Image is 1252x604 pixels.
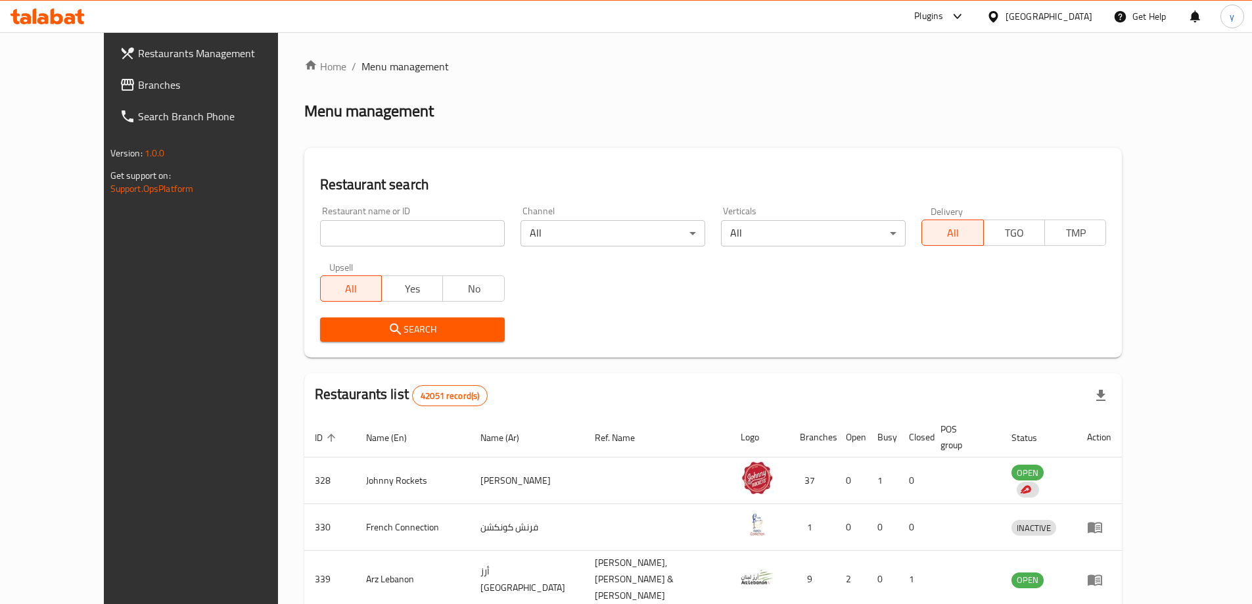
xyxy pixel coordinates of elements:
a: Support.OpsPlatform [110,180,194,197]
span: No [448,279,499,298]
span: Restaurants Management [138,45,302,61]
input: Search for restaurant name or ID.. [320,220,505,246]
span: All [927,223,978,243]
button: TMP [1044,220,1106,246]
span: INACTIVE [1011,521,1056,536]
label: Upsell [329,262,354,271]
span: All [326,279,377,298]
th: Open [835,417,867,457]
h2: Restaurants list [315,384,488,406]
span: Menu management [361,58,449,74]
td: 37 [789,457,835,504]
span: Version: [110,145,143,162]
span: Search [331,321,494,338]
img: Arz Lebanon [741,561,774,593]
div: Indicates that the vendor menu management has been moved to DH Catalog service [1017,482,1039,498]
button: Yes [381,275,443,302]
nav: breadcrumb [304,58,1123,74]
td: 0 [898,504,930,551]
div: Menu [1087,519,1111,535]
img: Johnny Rockets [741,461,774,494]
a: Branches [109,69,313,101]
h2: Restaurant search [320,175,1107,195]
span: OPEN [1011,465,1044,480]
td: 0 [835,504,867,551]
img: French Connection [741,508,774,541]
span: Name (En) [366,430,424,446]
span: POS group [940,421,985,453]
td: 1 [789,504,835,551]
div: All [521,220,705,246]
div: All [721,220,906,246]
label: Delivery [931,206,963,216]
button: All [921,220,983,246]
button: All [320,275,382,302]
li: / [352,58,356,74]
span: TGO [989,223,1040,243]
th: Action [1077,417,1122,457]
th: Closed [898,417,930,457]
a: Home [304,58,346,74]
div: Plugins [914,9,943,24]
span: Branches [138,77,302,93]
span: Yes [387,279,438,298]
a: Restaurants Management [109,37,313,69]
h2: Menu management [304,101,434,122]
td: 328 [304,457,356,504]
td: [PERSON_NAME] [470,457,584,504]
div: Export file [1085,380,1117,411]
span: Search Branch Phone [138,108,302,124]
span: Get support on: [110,167,171,184]
td: 1 [867,457,898,504]
span: 1.0.0 [145,145,165,162]
span: Ref. Name [595,430,652,446]
button: TGO [983,220,1045,246]
span: 42051 record(s) [413,390,487,402]
td: 0 [835,457,867,504]
td: Johnny Rockets [356,457,471,504]
td: فرنش كونكشن [470,504,584,551]
span: TMP [1050,223,1101,243]
div: Menu [1087,572,1111,588]
th: Branches [789,417,835,457]
a: Search Branch Phone [109,101,313,132]
div: [GEOGRAPHIC_DATA] [1006,9,1092,24]
span: ID [315,430,340,446]
td: French Connection [356,504,471,551]
td: 330 [304,504,356,551]
span: Name (Ar) [480,430,536,446]
td: 0 [898,457,930,504]
button: Search [320,317,505,342]
span: OPEN [1011,572,1044,588]
button: No [442,275,504,302]
th: Busy [867,417,898,457]
span: y [1230,9,1234,24]
img: delivery hero logo [1019,484,1031,496]
span: Status [1011,430,1054,446]
td: 0 [867,504,898,551]
div: Total records count [412,385,488,406]
th: Logo [730,417,789,457]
